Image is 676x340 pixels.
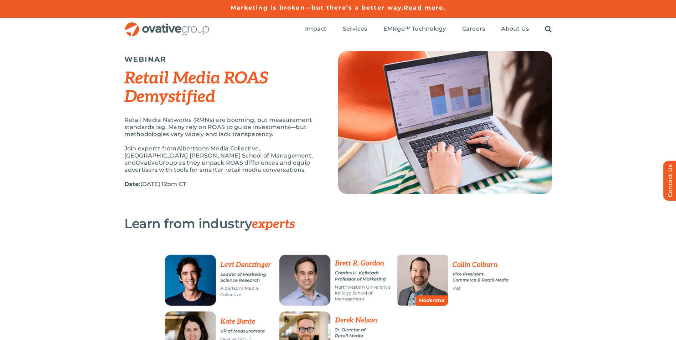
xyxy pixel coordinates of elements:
span: EMRge™ Technology [383,25,446,32]
span: Group as they unpack ROAS differences and equip advertisers with tools for smarter retail media c... [124,159,310,173]
span: experts [252,216,295,232]
a: Search [545,25,552,33]
span: Impact [305,25,326,32]
span: Ovative [136,159,159,166]
p: [DATE] 12pm CT [124,181,320,188]
em: Retail Media ROAS Demystified [124,68,268,107]
a: About Us [501,25,529,33]
h3: Learn from industry [124,216,516,231]
nav: Menu [305,18,552,41]
p: Retail Media Networks (RMNs) are booming, but measurement standards lag. Many rely on ROAS to gui... [124,117,320,138]
a: Read more. [404,4,445,11]
a: OG_Full_horizontal_RGB [124,21,210,28]
a: Impact [305,25,326,33]
p: Join experts from [124,145,320,174]
a: Careers [462,25,485,33]
a: Marketing is broken—but there’s a better way. [231,4,404,11]
a: EMRge™ Technology [383,25,446,33]
span: Albertsons Media Collective, [GEOGRAPHIC_DATA] [PERSON_NAME] School of Management, and [124,145,313,166]
img: Top Image (2) [338,51,552,194]
strong: Date: [124,181,140,187]
span: Careers [462,25,485,32]
span: Services [343,25,367,32]
span: About Us [501,25,529,32]
a: Services [343,25,367,33]
h5: WEBINAR [124,55,320,63]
